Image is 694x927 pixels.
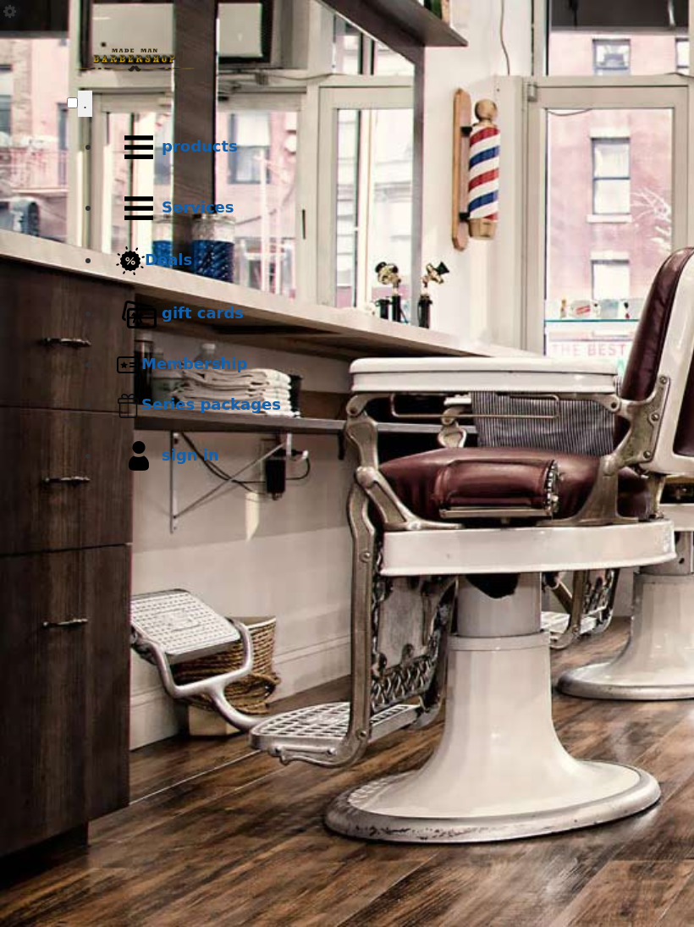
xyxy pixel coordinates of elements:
[101,345,627,385] a: MembershipMembership
[101,239,627,284] a: DealsDeals
[101,385,627,426] a: Series packagesSeries packages
[101,117,627,178] a: Productsproducts
[116,352,141,378] img: Membership
[162,137,238,155] b: products
[101,426,627,487] a: sign insign in
[101,178,627,239] a: ServicesServices
[116,185,162,231] img: Services
[101,284,627,345] a: Gift cardsgift cards
[116,291,162,337] img: Gift cards
[67,33,202,87] img: Made Man Barbershop logo
[162,446,219,464] b: sign in
[141,395,281,413] b: Series packages
[116,124,162,170] img: Products
[67,97,78,108] input: menu toggle
[162,198,234,216] b: Services
[162,304,244,322] b: gift cards
[145,251,192,268] b: Deals
[116,393,141,418] img: Series packages
[116,246,145,276] img: Deals
[116,433,162,479] img: sign in
[83,95,87,112] span: .
[78,91,92,117] button: menu toggle
[141,355,247,372] b: Membership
